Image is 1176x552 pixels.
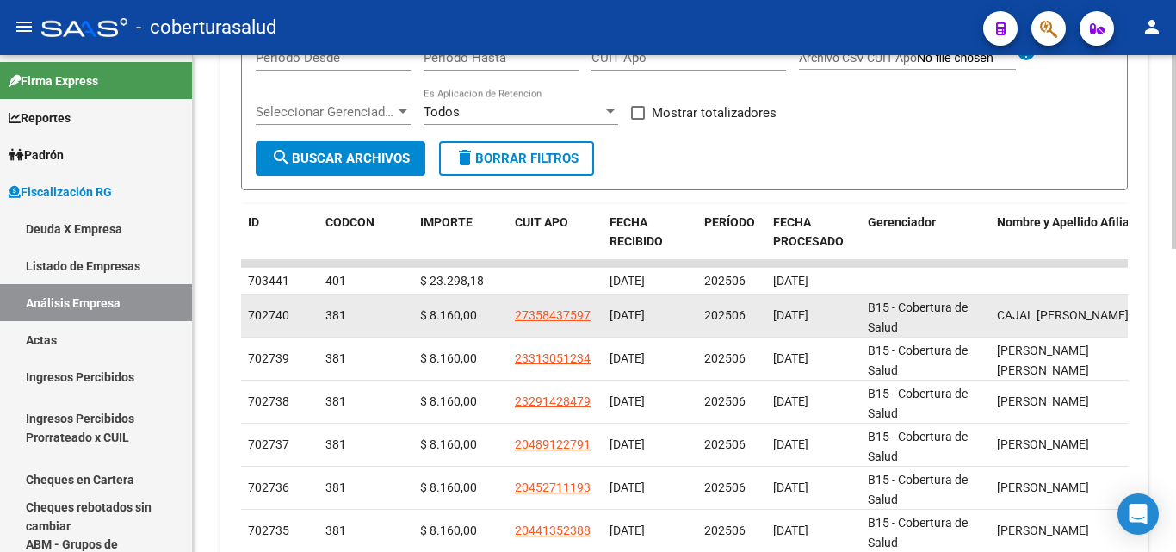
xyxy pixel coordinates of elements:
[868,344,968,377] span: B15 - Cobertura de Salud
[325,308,346,322] span: 381
[420,274,484,288] span: $ 23.298,18
[1117,493,1159,535] div: Open Intercom Messenger
[325,215,374,229] span: CODCON
[325,351,346,365] span: 381
[9,146,64,164] span: Padrón
[271,151,410,166] span: Buscar Archivos
[610,524,645,537] span: [DATE]
[704,481,746,494] span: 202506
[325,524,346,537] span: 381
[420,215,473,229] span: IMPORTE
[610,308,645,322] span: [DATE]
[997,481,1089,494] span: [PERSON_NAME]
[14,16,34,37] mat-icon: menu
[325,481,346,494] span: 381
[868,215,936,229] span: Gerenciador
[773,274,808,288] span: [DATE]
[420,351,477,365] span: $ 8.160,00
[515,308,591,322] span: 27358437597
[515,351,591,365] span: 23313051234
[424,104,460,120] span: Todos
[420,394,477,408] span: $ 8.160,00
[248,274,289,288] span: 703441
[325,274,346,288] span: 401
[704,351,746,365] span: 202506
[704,437,746,451] span: 202506
[610,215,663,249] span: FECHA RECIBIDO
[515,437,591,451] span: 20489122791
[799,51,917,65] span: Archivo CSV CUIT Apo
[248,437,289,451] span: 702737
[773,351,808,365] span: [DATE]
[248,215,259,229] span: ID
[248,524,289,537] span: 702735
[773,308,808,322] span: [DATE]
[248,481,289,494] span: 702736
[704,524,746,537] span: 202506
[704,274,746,288] span: 202506
[773,215,844,249] span: FECHA PROCESADO
[241,204,319,261] datatable-header-cell: ID
[652,102,777,123] span: Mostrar totalizadores
[1142,16,1162,37] mat-icon: person
[325,394,346,408] span: 381
[256,104,395,120] span: Seleccionar Gerenciador
[990,204,1162,261] datatable-header-cell: Nombre y Apellido Afiliado
[704,394,746,408] span: 202506
[997,394,1089,408] span: [PERSON_NAME]
[455,147,475,168] mat-icon: delete
[997,215,1143,229] span: Nombre y Apellido Afiliado
[868,516,968,549] span: B15 - Cobertura de Salud
[610,481,645,494] span: [DATE]
[9,71,98,90] span: Firma Express
[610,394,645,408] span: [DATE]
[773,481,808,494] span: [DATE]
[248,308,289,322] span: 702740
[420,308,477,322] span: $ 8.160,00
[325,437,346,451] span: 381
[773,437,808,451] span: [DATE]
[248,394,289,408] span: 702738
[319,204,379,261] datatable-header-cell: CODCON
[515,481,591,494] span: 20452711193
[515,394,591,408] span: 23291428479
[420,524,477,537] span: $ 8.160,00
[997,437,1089,451] span: [PERSON_NAME]
[603,204,697,261] datatable-header-cell: FECHA RECIBIDO
[997,524,1089,537] span: [PERSON_NAME]
[248,351,289,365] span: 702739
[766,204,861,261] datatable-header-cell: FECHA PROCESADO
[773,524,808,537] span: [DATE]
[610,437,645,451] span: [DATE]
[868,301,968,334] span: B15 - Cobertura de Salud
[610,351,645,365] span: [DATE]
[508,204,603,261] datatable-header-cell: CUIT APO
[9,109,71,127] span: Reportes
[610,274,645,288] span: [DATE]
[868,473,968,506] span: B15 - Cobertura de Salud
[773,394,808,408] span: [DATE]
[455,151,579,166] span: Borrar Filtros
[515,215,568,229] span: CUIT APO
[868,387,968,420] span: B15 - Cobertura de Salud
[9,183,112,202] span: Fiscalización RG
[704,308,746,322] span: 202506
[697,204,766,261] datatable-header-cell: PERÍODO
[868,430,968,463] span: B15 - Cobertura de Salud
[420,481,477,494] span: $ 8.160,00
[256,141,425,176] button: Buscar Archivos
[136,9,276,47] span: - coberturasalud
[271,147,292,168] mat-icon: search
[704,215,755,229] span: PERÍODO
[515,524,591,537] span: 20441352388
[413,204,508,261] datatable-header-cell: IMPORTE
[997,308,1129,322] span: CAJAL [PERSON_NAME]
[861,204,990,261] datatable-header-cell: Gerenciador
[420,437,477,451] span: $ 8.160,00
[917,51,1016,66] input: Archivo CSV CUIT Apo
[439,141,594,176] button: Borrar Filtros
[997,344,1089,377] span: [PERSON_NAME] [PERSON_NAME]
